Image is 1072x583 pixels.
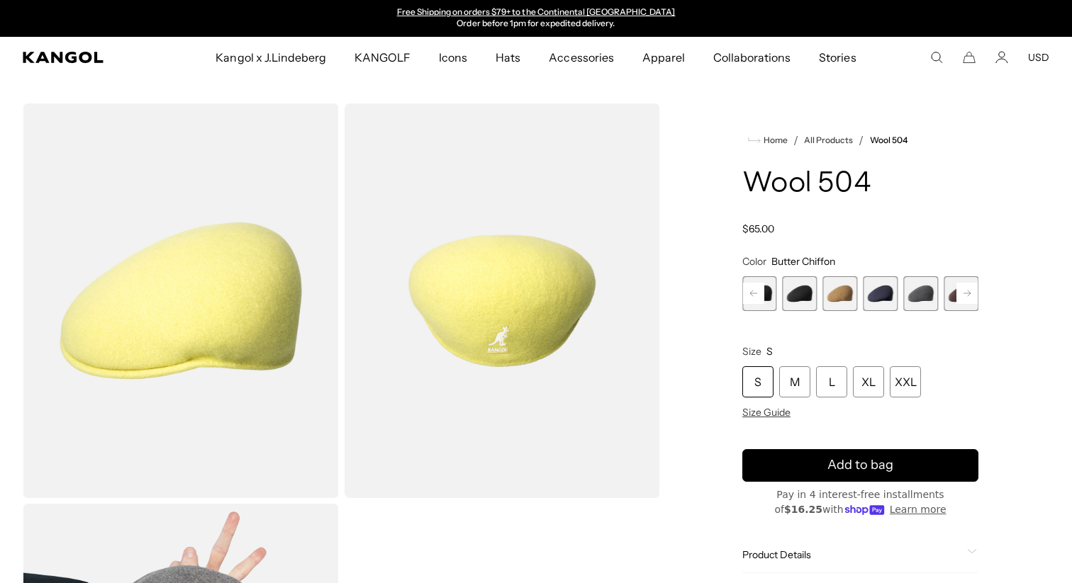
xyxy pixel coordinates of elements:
[481,37,535,78] a: Hats
[340,37,425,78] a: KANGOLF
[354,37,411,78] span: KANGOLF
[863,276,898,311] label: Dark Blue
[783,276,817,311] label: Black/Gold
[742,366,774,397] div: S
[345,103,661,498] img: color-butter-chiffon
[890,366,921,397] div: XXL
[535,37,627,78] a: Accessories
[779,366,810,397] div: M
[819,37,856,78] span: Stories
[397,6,676,17] a: Free Shipping on orders $79+ to the Continental [GEOGRAPHIC_DATA]
[761,135,788,145] span: Home
[771,255,835,268] span: Butter Chiffon
[930,51,943,64] summary: Search here
[944,276,978,311] div: 14 of 21
[397,18,676,30] p: Order before 1pm for expedited delivery.
[816,366,847,397] div: L
[903,276,938,311] label: Dark Flannel
[742,276,777,311] label: Black
[628,37,699,78] a: Apparel
[742,406,791,419] span: Size Guide
[23,52,142,63] a: Kangol
[995,51,1008,64] a: Account
[742,345,761,358] span: Size
[23,103,339,498] img: color-butter-chiffon
[390,7,682,30] slideshow-component: Announcement bar
[805,37,870,78] a: Stories
[788,132,798,149] li: /
[742,132,978,149] nav: breadcrumbs
[823,276,858,311] div: 11 of 21
[742,449,978,482] button: Add to bag
[748,134,788,147] a: Home
[742,255,766,268] span: Color
[699,37,805,78] a: Collaborations
[742,222,774,235] span: $65.00
[804,135,853,145] a: All Products
[425,37,481,78] a: Icons
[827,455,893,475] span: Add to bag
[439,37,467,78] span: Icons
[863,276,898,311] div: 12 of 21
[390,7,682,30] div: 2 of 2
[390,7,682,30] div: Announcement
[216,37,326,78] span: Kangol x J.Lindeberg
[1028,51,1049,64] button: USD
[783,276,817,311] div: 10 of 21
[713,37,791,78] span: Collaborations
[853,366,884,397] div: XL
[870,135,908,145] a: Wool 504
[496,37,520,78] span: Hats
[903,276,938,311] div: 13 of 21
[823,276,858,311] label: Camel
[742,169,978,200] h1: Wool 504
[944,276,978,311] label: Espresso
[642,37,685,78] span: Apparel
[853,132,864,149] li: /
[549,37,613,78] span: Accessories
[201,37,340,78] a: Kangol x J.Lindeberg
[742,548,961,561] span: Product Details
[742,276,777,311] div: 9 of 21
[963,51,976,64] button: Cart
[766,345,773,358] span: S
